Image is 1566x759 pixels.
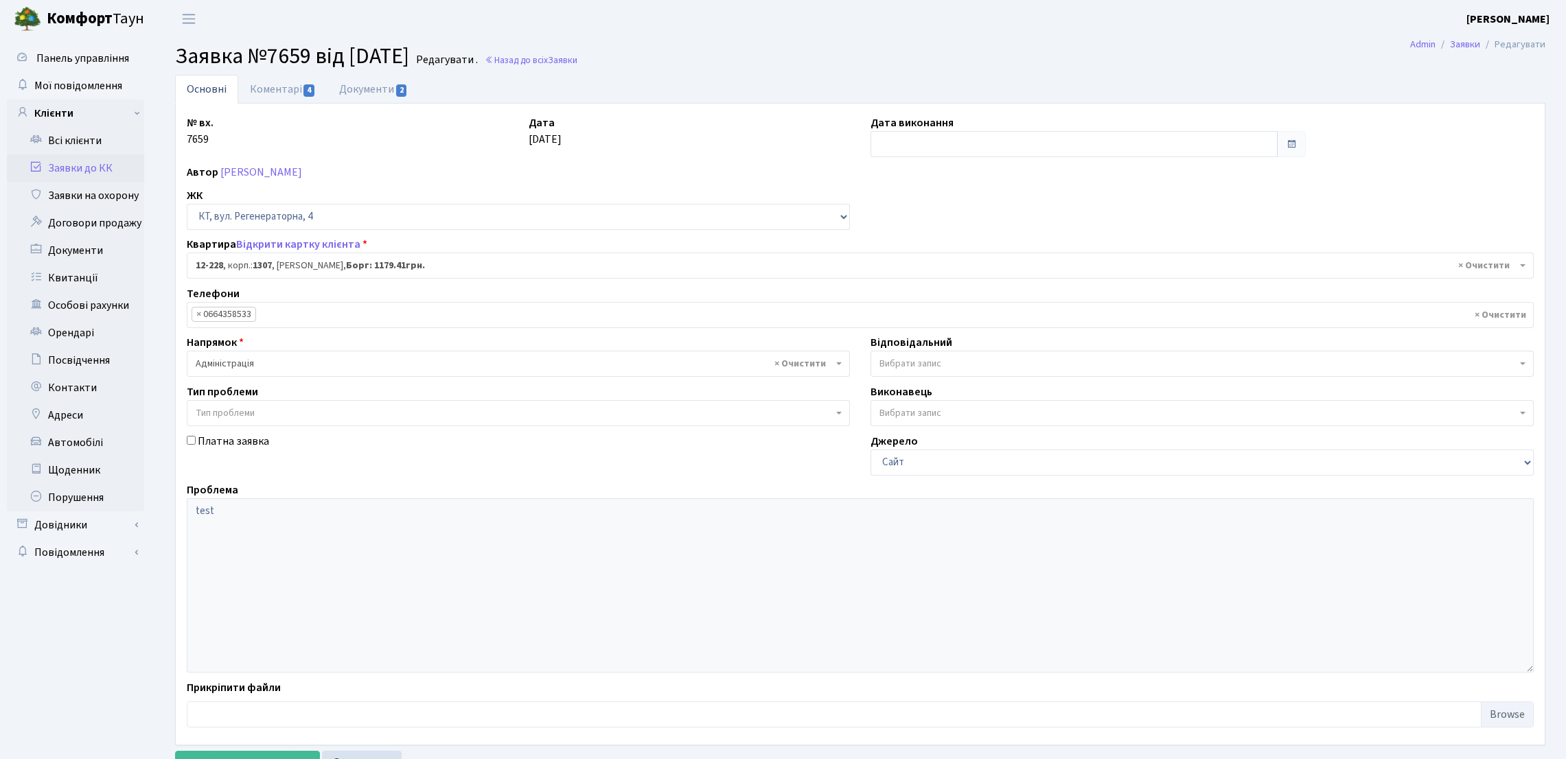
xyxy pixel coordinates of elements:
[303,84,314,97] span: 4
[871,433,918,449] label: Джерело
[253,259,272,272] b: 1307
[14,5,41,33] img: logo.png
[1466,12,1550,27] b: [PERSON_NAME]
[7,484,144,511] a: Порушення
[7,127,144,154] a: Всі клієнти
[871,384,932,400] label: Виконавець
[7,539,144,566] a: Повідомлення
[413,54,478,67] small: Редагувати .
[7,100,144,127] a: Клієнти
[198,433,269,449] label: Платна заявка
[879,406,941,420] span: Вибрати запис
[7,72,144,100] a: Мої повідомлення
[529,115,555,131] label: Дата
[187,164,218,180] label: Автор
[548,54,577,67] span: Заявки
[196,259,1517,272] span: <b>12-228</b>, корп.: <b>1307</b>, Гордієнко Наталія Вікторівна, <b>Борг: 1179.41грн.</b>
[1466,11,1550,27] a: [PERSON_NAME]
[7,154,144,182] a: Заявки до КК
[7,209,144,237] a: Договори продажу
[187,351,850,377] span: Адміністрація
[196,406,255,420] span: Тип проблеми
[196,307,201,321] span: ×
[175,75,238,104] a: Основні
[7,347,144,374] a: Посвідчення
[7,456,144,484] a: Щоденник
[47,8,144,31] span: Таун
[774,357,826,371] span: Видалити всі елементи
[47,8,113,30] b: Комфорт
[1410,37,1436,51] a: Admin
[879,357,941,371] span: Вибрати запис
[871,334,952,351] label: Відповідальний
[7,292,144,319] a: Особові рахунки
[7,401,144,429] a: Адреси
[175,40,409,72] span: Заявка №7659 від [DATE]
[346,259,425,272] b: Борг: 1179.41грн.
[1475,308,1526,322] span: Видалити всі елементи
[187,285,240,302] label: Телефони
[396,84,407,97] span: 2
[172,8,206,30] button: Переключити навігацію
[485,54,577,67] a: Назад до всіхЗаявки
[1450,37,1480,51] a: Заявки
[7,319,144,347] a: Орендарі
[187,498,1534,673] textarea: test
[7,264,144,292] a: Квитанції
[187,253,1534,279] span: <b>12-228</b>, корп.: <b>1307</b>, Гордієнко Наталія Вікторівна, <b>Борг: 1179.41грн.</b>
[187,482,238,498] label: Проблема
[1390,30,1566,59] nav: breadcrumb
[187,236,367,253] label: Квартира
[36,51,129,66] span: Панель управління
[7,182,144,209] a: Заявки на охорону
[7,45,144,72] a: Панель управління
[236,237,360,252] a: Відкрити картку клієнта
[7,511,144,539] a: Довідники
[187,115,214,131] label: № вх.
[327,75,419,104] a: Документи
[187,187,203,204] label: ЖК
[1480,37,1545,52] li: Редагувати
[34,78,122,93] span: Мої повідомлення
[192,307,256,322] li: 0664358533
[220,165,302,180] a: [PERSON_NAME]
[176,115,518,157] div: 7659
[238,75,327,104] a: Коментарі
[7,374,144,401] a: Контакти
[7,237,144,264] a: Документи
[196,259,223,272] b: 12-228
[187,679,281,696] label: Прикріпити файли
[196,357,833,371] span: Адміністрація
[871,115,954,131] label: Дата виконання
[7,429,144,456] a: Автомобілі
[187,334,244,351] label: Напрямок
[1458,259,1510,272] span: Видалити всі елементи
[518,115,860,157] div: [DATE]
[187,384,258,400] label: Тип проблеми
